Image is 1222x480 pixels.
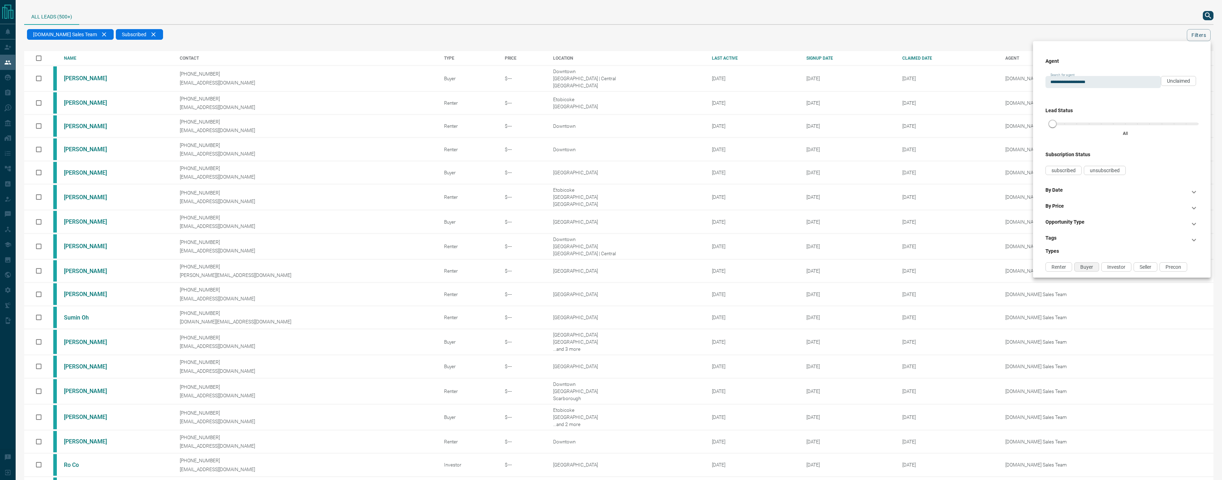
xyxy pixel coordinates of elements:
[1101,262,1131,272] div: Investor
[1084,166,1126,175] div: unsubscribed
[1045,216,1198,232] div: Opportunity Type
[1161,76,1196,86] div: Unclaimed
[1045,262,1072,272] div: Renter
[1053,130,1198,137] p: All
[1167,78,1190,84] span: Unclaimed
[1159,262,1187,272] div: Precon
[1050,73,1075,77] label: Search for agent
[1166,264,1181,270] span: Precon
[1045,108,1198,113] h3: Lead Status
[1045,152,1198,157] h3: Subscription Status
[1045,232,1198,248] div: Tags
[1045,203,1064,209] h3: By Price
[1045,248,1198,254] h3: Types
[1090,168,1120,173] span: unsubscribed
[1051,168,1076,173] span: subscribed
[1134,262,1157,272] div: Seller
[1074,262,1099,272] div: Buyer
[1080,264,1093,270] span: Buyer
[1051,264,1066,270] span: Renter
[1045,235,1056,241] h3: Tags
[1045,200,1198,216] div: By Price
[1045,219,1085,225] h3: Opportunity Type
[1045,184,1198,200] div: By Date
[1045,58,1198,64] h3: Agent
[1045,187,1063,193] h3: By Date
[1107,264,1125,270] span: Investor
[1140,264,1151,270] span: Seller
[1045,166,1082,175] div: subscribed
